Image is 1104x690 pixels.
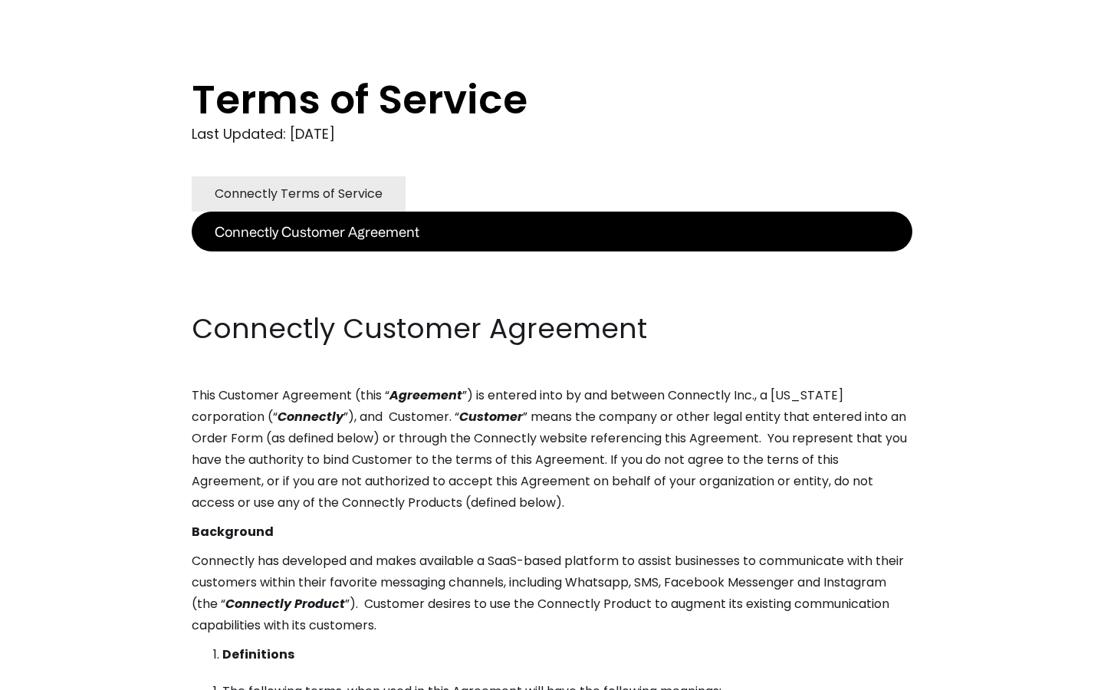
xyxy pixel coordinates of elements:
[278,408,343,426] em: Connectly
[215,183,383,205] div: Connectly Terms of Service
[192,77,851,123] h1: Terms of Service
[192,523,274,540] strong: Background
[389,386,462,404] em: Agreement
[459,408,523,426] em: Customer
[222,646,294,663] strong: Definitions
[31,663,92,685] ul: Language list
[192,281,912,302] p: ‍
[192,123,912,146] div: Last Updated: [DATE]
[15,662,92,685] aside: Language selected: English
[215,221,419,242] div: Connectly Customer Agreement
[225,595,345,613] em: Connectly Product
[192,385,912,514] p: This Customer Agreement (this “ ”) is entered into by and between Connectly Inc., a [US_STATE] co...
[192,251,912,273] p: ‍
[192,550,912,636] p: Connectly has developed and makes available a SaaS-based platform to assist businesses to communi...
[192,310,912,348] h2: Connectly Customer Agreement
